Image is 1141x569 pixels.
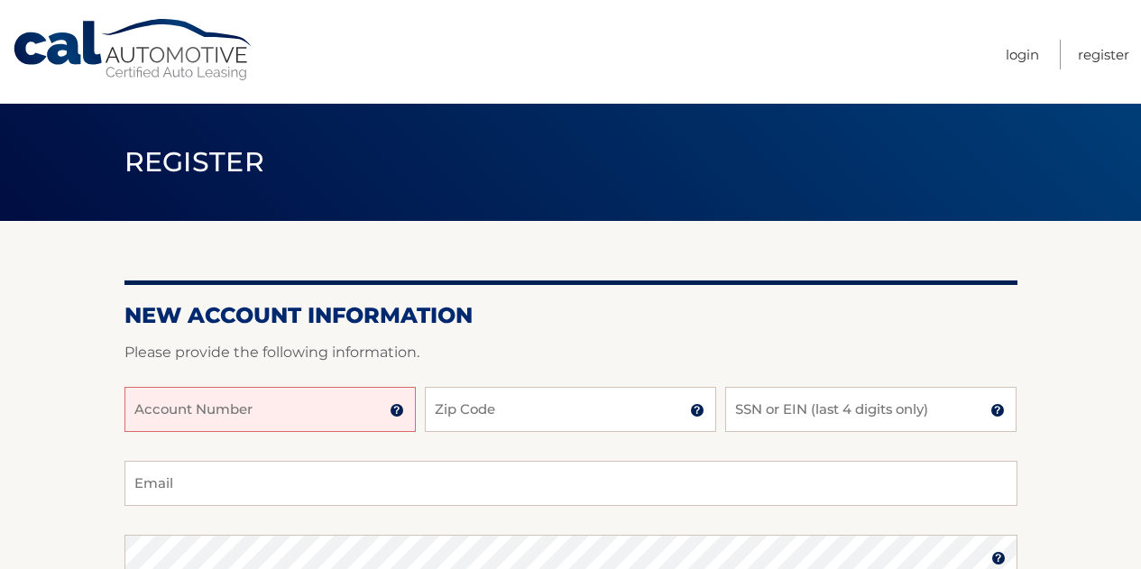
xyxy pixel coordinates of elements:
[990,403,1005,418] img: tooltip.svg
[725,387,1017,432] input: SSN or EIN (last 4 digits only)
[425,387,716,432] input: Zip Code
[124,387,416,432] input: Account Number
[124,340,1017,365] p: Please provide the following information.
[124,145,265,179] span: Register
[1078,40,1129,69] a: Register
[12,18,255,82] a: Cal Automotive
[390,403,404,418] img: tooltip.svg
[124,461,1017,506] input: Email
[1006,40,1039,69] a: Login
[991,551,1006,565] img: tooltip.svg
[124,302,1017,329] h2: New Account Information
[690,403,704,418] img: tooltip.svg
